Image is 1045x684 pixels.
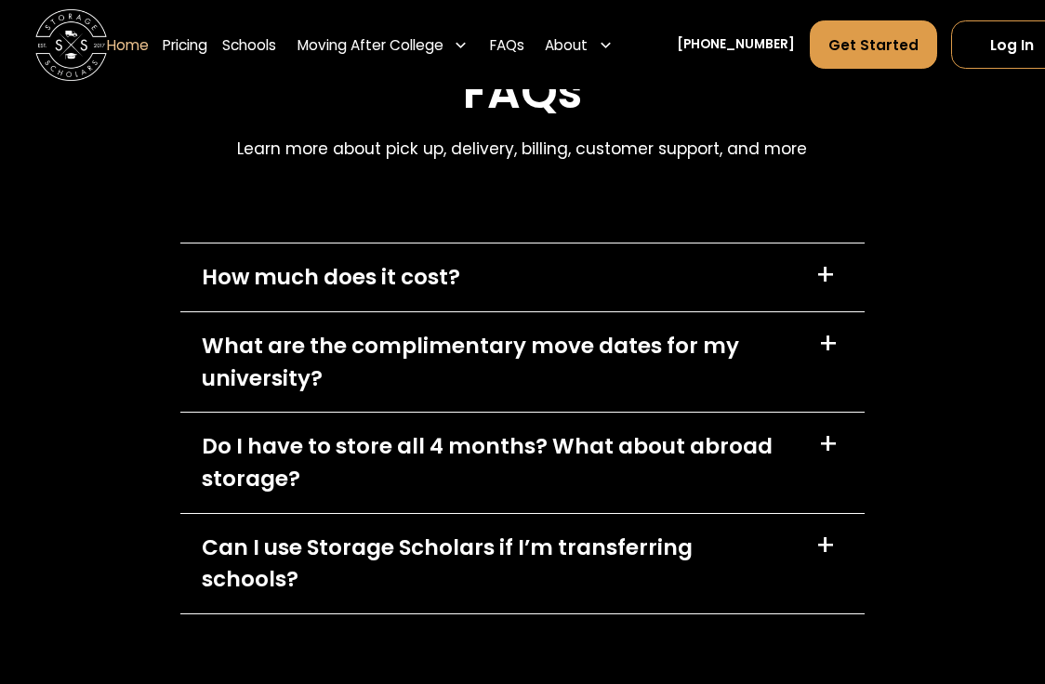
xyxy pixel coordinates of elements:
div: + [815,532,836,560]
div: How much does it cost? [202,261,460,294]
h2: FAQs [237,64,807,120]
div: About [538,20,620,70]
div: Can I use Storage Scholars if I’m transferring schools? [202,532,794,596]
div: About [545,33,588,55]
div: What are the complimentary move dates for my university? [202,330,797,394]
div: Moving After College [298,33,443,55]
a: Home [107,20,149,70]
div: Moving After College [290,20,475,70]
a: home [35,9,107,81]
a: Pricing [163,20,207,70]
a: Schools [222,20,276,70]
a: Get Started [810,20,937,69]
div: Do I have to store all 4 months? What about abroad storage? [202,430,797,494]
div: + [815,261,836,290]
div: + [818,330,839,359]
img: Storage Scholars main logo [35,9,107,81]
p: Learn more about pick up, delivery, billing, customer support, and more [237,138,807,162]
a: [PHONE_NUMBER] [677,35,795,54]
a: FAQs [490,20,524,70]
div: + [818,430,839,459]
